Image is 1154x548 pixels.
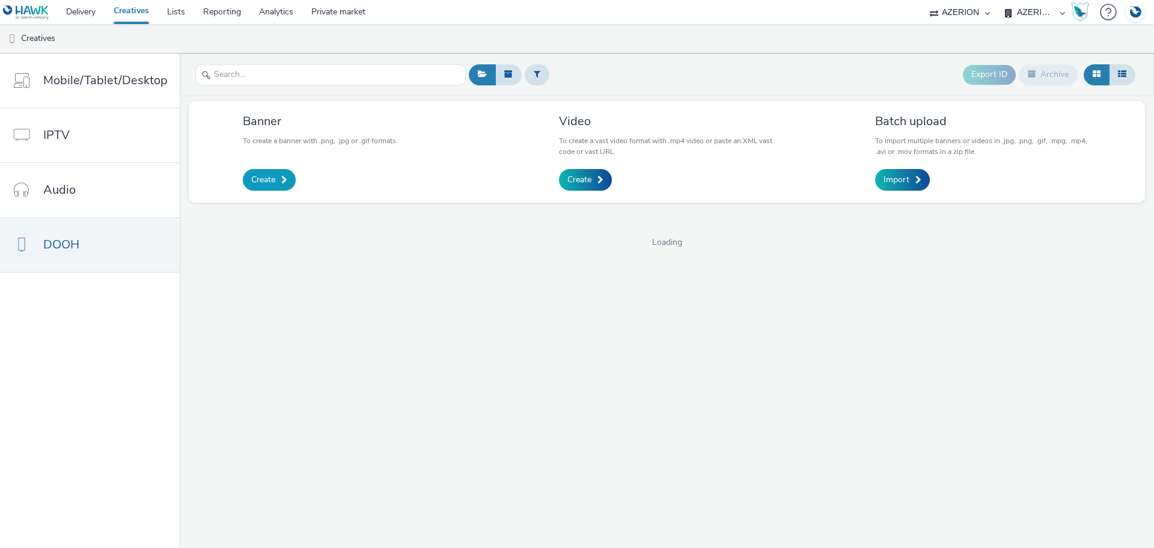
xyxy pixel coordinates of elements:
img: Account DE [1126,2,1144,22]
a: Create [559,169,612,191]
h3: Batch upload [875,113,1091,129]
button: Archive [1019,64,1078,85]
p: To import multiple banners or videos in .jpg, .png, .gif, .mpg, .mp4, .avi or .mov formats in a z... [875,135,1091,157]
span: Create [567,174,591,186]
span: Audio [43,181,76,199]
span: Import [884,174,909,186]
input: Search... [195,64,466,85]
span: Create [251,174,275,186]
h3: Video [559,113,775,129]
span: IPTV [43,126,70,144]
img: dooh [6,33,18,45]
button: Export ID [963,65,1016,84]
img: Hawk Academy [1071,2,1089,22]
img: undefined Logo [3,5,49,20]
span: Mobile/Tablet/Desktop [43,72,168,89]
a: Import [875,169,930,191]
button: Table [1109,64,1135,85]
p: To create a banner with .png, .jpg or .gif formats. [243,135,398,146]
a: Create [243,169,296,191]
span: Loading [180,236,1154,248]
h3: Banner [243,113,398,129]
a: Hawk Academy [1071,2,1094,22]
p: To create a vast video format with .mp4 video or paste an XML vast code or vast URL. [559,135,775,157]
span: DOOH [43,236,79,253]
button: Grid [1084,64,1110,85]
